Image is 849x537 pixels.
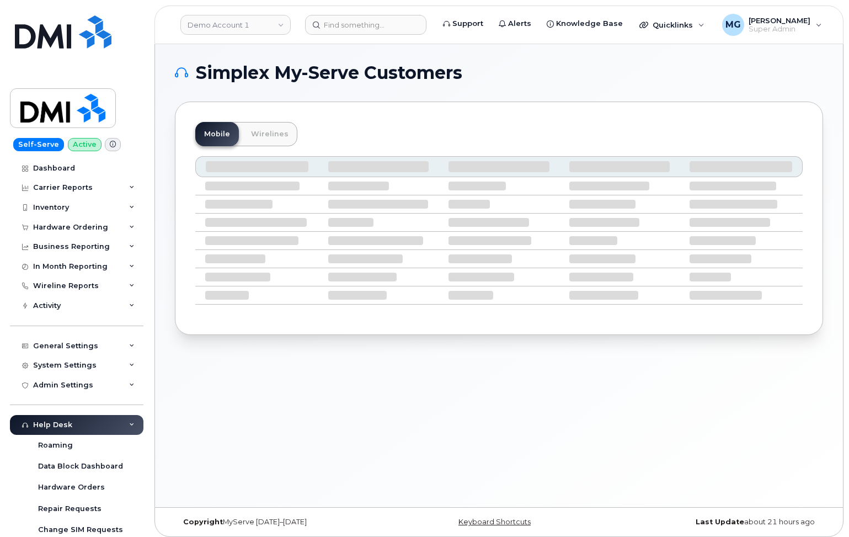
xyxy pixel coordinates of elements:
[196,65,462,81] span: Simplex My-Serve Customers
[607,518,823,527] div: about 21 hours ago
[458,518,531,526] a: Keyboard Shortcuts
[175,518,391,527] div: MyServe [DATE]–[DATE]
[183,518,223,526] strong: Copyright
[195,122,239,146] a: Mobile
[696,518,744,526] strong: Last Update
[242,122,297,146] a: Wirelines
